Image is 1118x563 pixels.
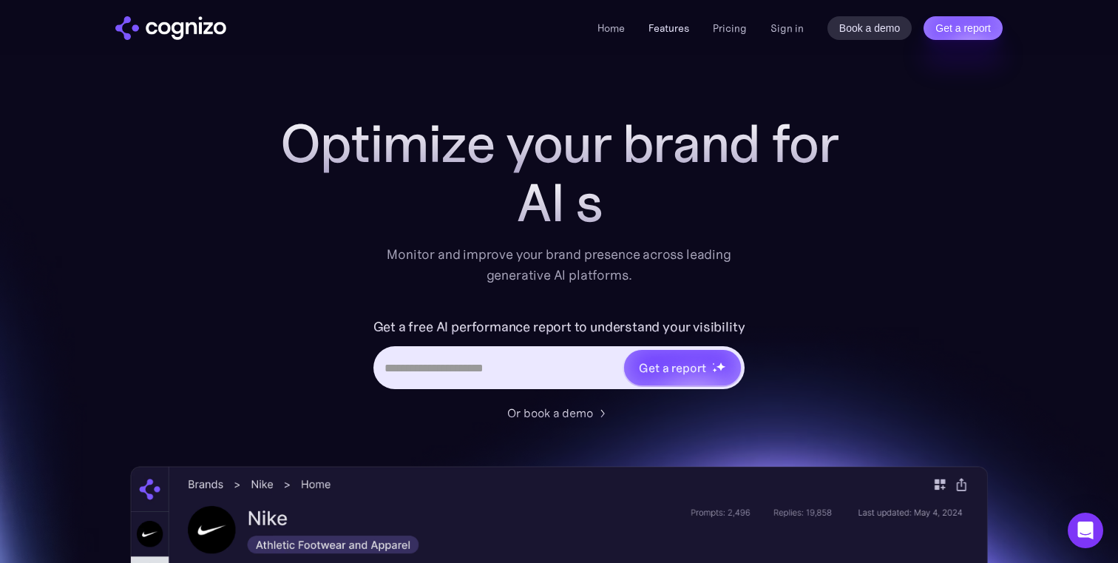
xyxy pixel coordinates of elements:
h1: Optimize your brand for [263,114,855,173]
div: AI s [263,173,855,232]
form: Hero URL Input Form [373,315,745,397]
label: Get a free AI performance report to understand your visibility [373,315,745,339]
a: Home [597,21,625,35]
a: Book a demo [827,16,912,40]
div: Monitor and improve your brand presence across leading generative AI platforms. [377,244,741,286]
img: star [712,363,714,365]
div: Open Intercom Messenger [1068,513,1103,548]
div: Or book a demo [507,404,593,422]
img: star [716,362,725,371]
a: Get a reportstarstarstar [623,348,742,387]
a: Pricing [713,21,747,35]
a: Features [648,21,689,35]
img: cognizo logo [115,16,226,40]
a: Or book a demo [507,404,611,422]
div: Get a report [639,359,705,377]
img: star [712,368,717,373]
a: Get a report [924,16,1003,40]
a: Sign in [770,19,804,37]
a: home [115,16,226,40]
